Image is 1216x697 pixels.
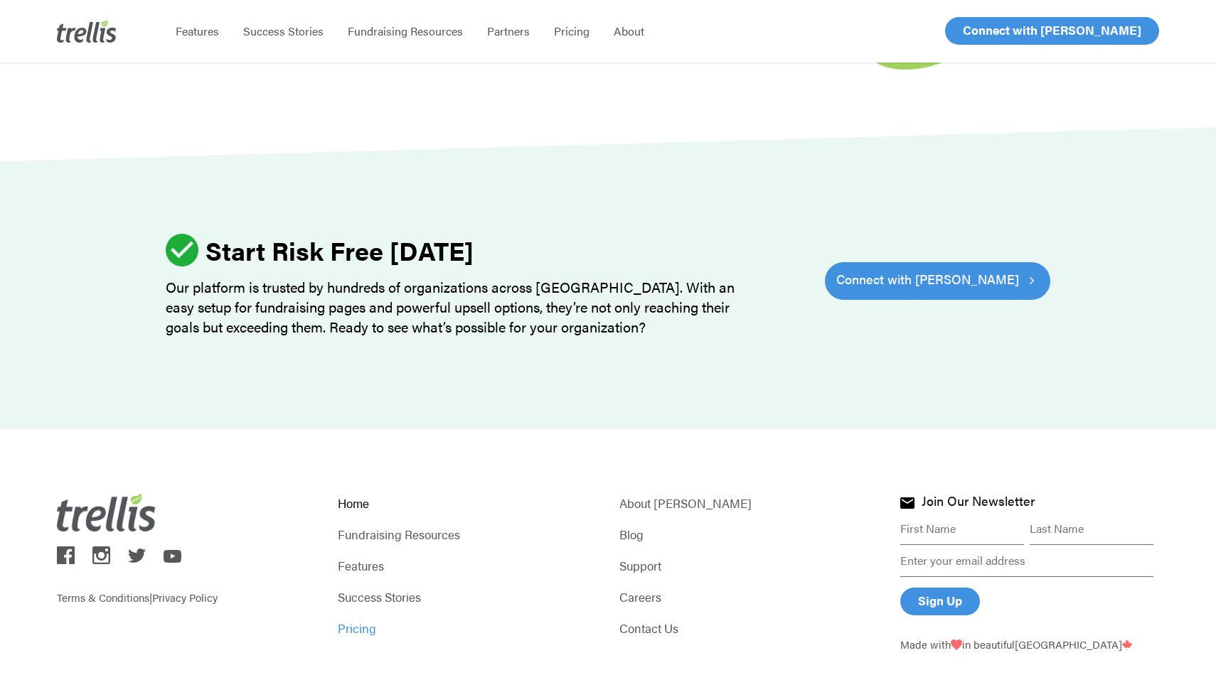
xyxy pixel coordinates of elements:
a: Success Stories [338,587,597,607]
img: Trellis - Canada [1122,639,1132,650]
img: trellis on twitter [128,549,146,563]
img: Join Trellis Newsletter [900,497,914,509]
input: Last Name [1030,513,1153,545]
a: Fundraising Resources [336,24,475,38]
span: Fundraising Resources [348,23,463,39]
img: Love From Trellis [951,639,962,650]
span: Features [176,23,219,39]
p: Made with in beautiful [900,637,1159,652]
img: ic_check_circle_46.svg [166,234,198,266]
a: Features [164,24,231,38]
h4: Join Our Newsletter [922,494,1035,512]
a: Careers [619,587,878,607]
img: Trellis [57,20,117,43]
a: Privacy Policy [152,590,218,605]
img: trellis on instagram [92,546,110,564]
a: About [602,24,656,38]
a: Connect with [PERSON_NAME] [945,17,1159,45]
a: Terms & Conditions [57,590,149,605]
span: Connect with [PERSON_NAME] [963,21,1141,38]
p: Our platform is trusted by hundreds of organizations across [GEOGRAPHIC_DATA]. With an easy setup... [166,277,750,337]
a: Fundraising Resources [338,524,597,544]
input: Sign Up [900,588,980,615]
a: Blog [619,524,878,544]
span: Pricing [554,23,590,39]
a: Connect with [PERSON_NAME] [825,262,1050,299]
a: Partners [475,24,542,38]
a: Success Stories [231,24,336,38]
a: About [PERSON_NAME] [619,493,878,513]
input: Enter your email address [900,545,1153,577]
img: trellis on youtube [164,550,181,563]
a: Pricing [542,24,602,38]
span: Partners [487,23,530,39]
p: | [57,568,316,605]
img: trellis on facebook [57,546,75,564]
span: Success Stories [243,23,324,39]
a: Support [619,556,878,576]
span: [GEOGRAPHIC_DATA] [1015,637,1132,652]
a: Contact Us [619,618,878,638]
input: First Name [900,513,1024,545]
a: Pricing [338,618,597,638]
span: About [614,23,644,39]
a: Home [338,493,597,513]
strong: Start Risk Free [DATE] [206,232,474,269]
a: Features [338,556,597,576]
span: Connect with [PERSON_NAME] [836,269,1019,289]
img: Trellis Logo [57,493,156,531]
